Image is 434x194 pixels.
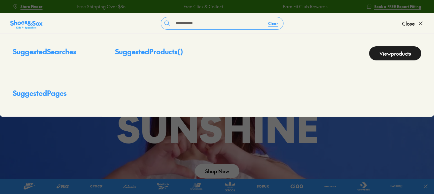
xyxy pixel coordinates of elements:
span: Close [402,19,415,27]
span: Book a FREE Expert Fitting [374,4,421,9]
span: ( ) [177,47,183,56]
a: Shop New [195,164,239,178]
span: Store Finder [20,4,43,9]
button: Clear [263,18,283,29]
img: SNS_Logo_Responsive.svg [10,19,43,30]
p: Suggested Pages [13,88,89,104]
a: Book a FREE Expert Fitting [367,1,421,12]
a: Free Shipping Over $85 [77,3,125,10]
p: Suggested Products [115,46,183,60]
p: Suggested Searches [13,46,89,62]
a: Shoes &amp; Sox [10,18,43,28]
a: Viewproducts [369,46,421,60]
a: Free Click & Collect [183,3,223,10]
button: Close [402,16,424,30]
a: Earn Fit Club Rewards [283,3,328,10]
a: Store Finder [13,1,43,12]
